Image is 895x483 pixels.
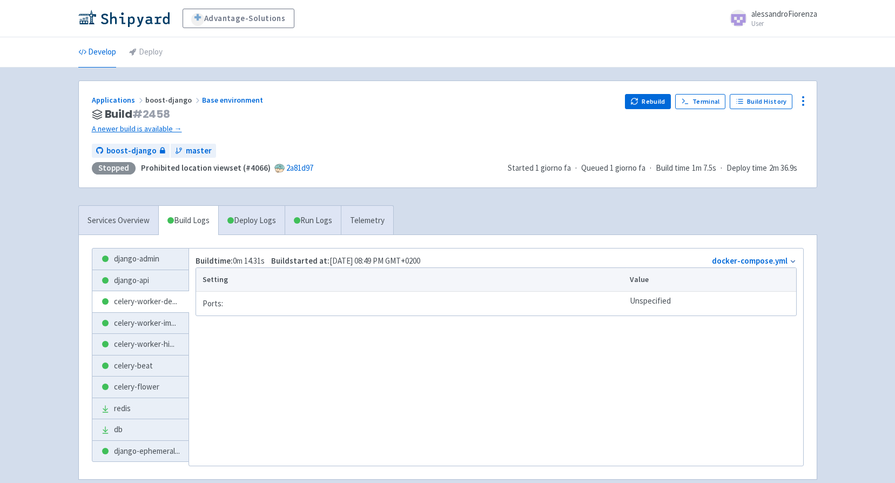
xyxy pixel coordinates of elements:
th: Setting [196,268,627,292]
time: 1 giorno fa [610,163,645,173]
a: Telemetry [341,206,393,236]
span: boost-django [145,95,202,105]
span: [DATE] 08:49 PM GMT+0200 [271,256,420,266]
span: celery-worker-de ... [114,296,177,308]
a: Base environment [202,95,265,105]
a: Deploy [129,37,163,68]
td: Ports: [196,292,627,316]
a: django-ephemeral... [92,441,189,462]
a: Build Logs [159,206,218,236]
span: Deploy time [726,162,767,175]
span: # 2458 [132,106,170,122]
span: master [186,145,212,157]
img: Shipyard logo [78,10,170,27]
a: Deploy Logs [218,206,285,236]
a: django-admin [92,249,189,270]
span: Build [105,108,171,120]
span: Started [508,163,571,173]
small: User [751,20,817,27]
button: Rebuild [625,94,671,109]
span: alessandroFiorenza [751,9,817,19]
a: Advantage-Solutions [183,9,294,28]
span: django-ephemeral ... [114,445,180,458]
a: Terminal [675,94,725,109]
td: Unspecified [627,292,796,316]
a: 2a81d97 [286,163,313,173]
th: Value [627,268,796,292]
a: celery-worker-de... [92,291,189,312]
span: 0m 14.31s [196,256,265,266]
a: celery-flower [92,377,189,398]
a: db [92,419,189,440]
span: celery-worker-im ... [114,317,176,330]
a: celery-worker-im... [92,313,189,334]
a: django-api [92,270,189,291]
a: docker-compose.yml [712,256,788,266]
a: A newer build is available → [92,123,616,135]
div: Stopped [92,162,136,175]
span: 1m 7.5s [692,162,716,175]
a: Run Logs [285,206,341,236]
div: · · · [508,162,804,175]
a: Build History [730,94,792,109]
a: alessandroFiorenza User [723,10,817,27]
span: Queued [581,163,645,173]
a: Develop [78,37,116,68]
a: boost-django [92,144,170,158]
a: Services Overview [79,206,158,236]
span: Build time [656,162,690,175]
strong: Build started at: [271,256,329,266]
a: celery-worker-hi... [92,334,189,355]
strong: Prohibited location viewset (#4066) [141,163,271,173]
time: 1 giorno fa [535,163,571,173]
a: celery-beat [92,355,189,377]
span: celery-worker-hi ... [114,338,174,351]
a: master [171,144,216,158]
a: Applications [92,95,145,105]
strong: Build time: [196,256,233,266]
a: redis [92,398,189,419]
span: 2m 36.9s [769,162,797,175]
span: boost-django [106,145,157,157]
